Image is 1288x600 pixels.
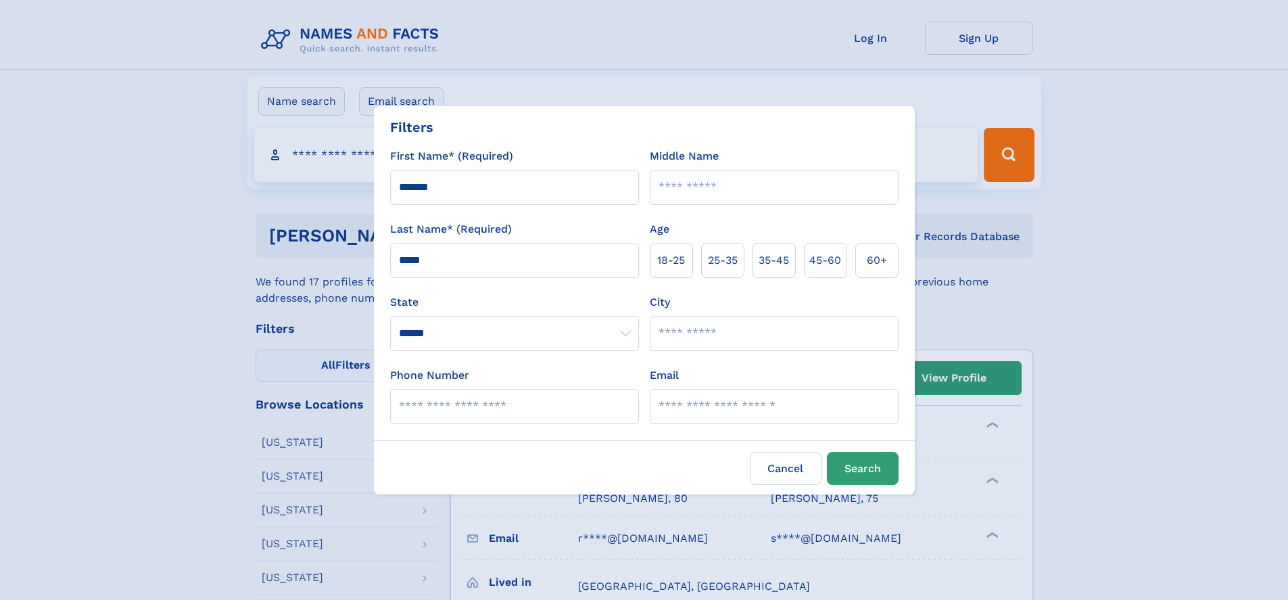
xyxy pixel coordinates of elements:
[650,148,719,164] label: Middle Name
[650,221,669,237] label: Age
[390,117,433,137] div: Filters
[657,252,685,269] span: 18‑25
[809,252,841,269] span: 45‑60
[650,294,670,310] label: City
[390,221,512,237] label: Last Name* (Required)
[390,148,513,164] label: First Name* (Required)
[750,452,821,485] label: Cancel
[650,367,679,384] label: Email
[708,252,738,269] span: 25‑35
[827,452,899,485] button: Search
[390,294,639,310] label: State
[867,252,887,269] span: 60+
[759,252,789,269] span: 35‑45
[390,367,469,384] label: Phone Number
